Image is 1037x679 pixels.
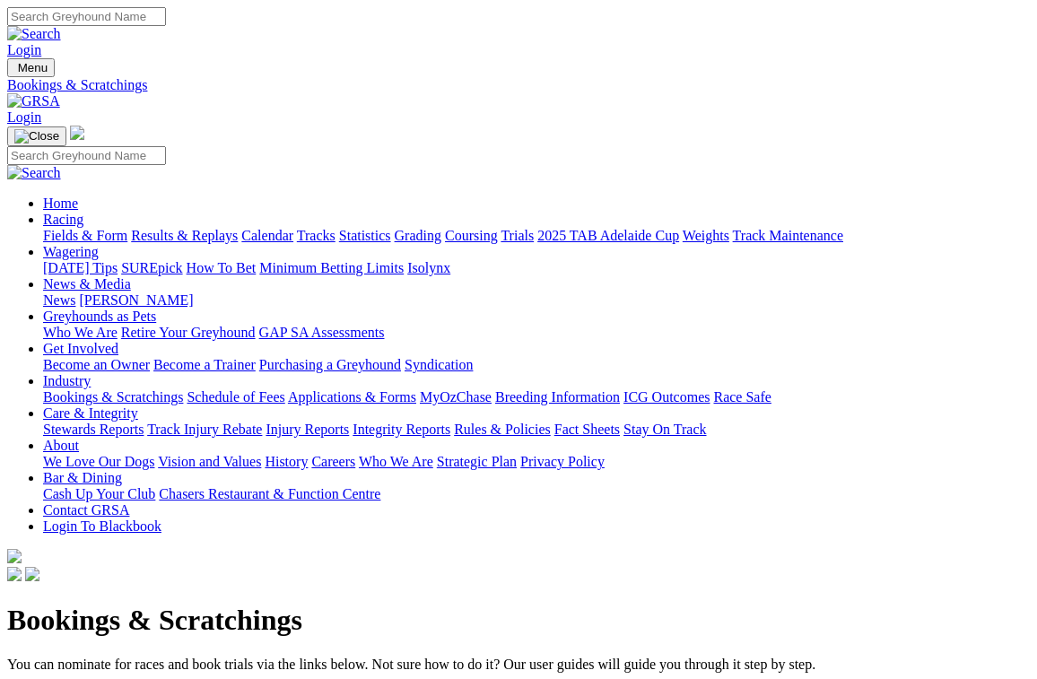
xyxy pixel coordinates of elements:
div: Industry [43,389,1030,405]
a: How To Bet [187,260,257,275]
a: Industry [43,373,91,388]
div: Care & Integrity [43,422,1030,438]
a: Login [7,109,41,125]
img: logo-grsa-white.png [7,549,22,563]
a: Home [43,196,78,211]
a: Wagering [43,244,99,259]
a: Purchasing a Greyhound [259,357,401,372]
a: Calendar [241,228,293,243]
a: Stewards Reports [43,422,144,437]
a: History [265,454,308,469]
img: GRSA [7,93,60,109]
a: Isolynx [407,260,450,275]
a: Weights [683,228,729,243]
a: Tracks [297,228,335,243]
div: Get Involved [43,357,1030,373]
a: Rules & Policies [454,422,551,437]
a: We Love Our Dogs [43,454,154,469]
a: SUREpick [121,260,182,275]
a: Trials [501,228,534,243]
a: News [43,292,75,308]
a: Track Maintenance [733,228,843,243]
input: Search [7,146,166,165]
a: Bookings & Scratchings [43,389,183,405]
img: Search [7,165,61,181]
a: MyOzChase [420,389,492,405]
img: Search [7,26,61,42]
a: Get Involved [43,341,118,356]
a: Results & Replays [131,228,238,243]
a: Fact Sheets [554,422,620,437]
a: Integrity Reports [353,422,450,437]
div: About [43,454,1030,470]
a: Login [7,42,41,57]
a: Who We Are [43,325,118,340]
a: Statistics [339,228,391,243]
a: GAP SA Assessments [259,325,385,340]
a: [DATE] Tips [43,260,118,275]
a: 2025 TAB Adelaide Cup [537,228,679,243]
a: Syndication [405,357,473,372]
img: Close [14,129,59,144]
a: Chasers Restaurant & Function Centre [159,486,380,501]
div: Wagering [43,260,1030,276]
a: Contact GRSA [43,502,129,518]
input: Search [7,7,166,26]
a: News & Media [43,276,131,292]
a: Cash Up Your Club [43,486,155,501]
div: News & Media [43,292,1030,309]
a: Bookings & Scratchings [7,77,1030,93]
div: Racing [43,228,1030,244]
a: Login To Blackbook [43,518,161,534]
a: About [43,438,79,453]
h1: Bookings & Scratchings [7,604,1030,637]
p: You can nominate for races and book trials via the links below. Not sure how to do it? Our user g... [7,657,1030,673]
a: Become an Owner [43,357,150,372]
button: Toggle navigation [7,58,55,77]
a: Grading [395,228,441,243]
a: Stay On Track [623,422,706,437]
a: ICG Outcomes [623,389,710,405]
a: Retire Your Greyhound [121,325,256,340]
a: Coursing [445,228,498,243]
a: Become a Trainer [153,357,256,372]
a: Schedule of Fees [187,389,284,405]
div: Bar & Dining [43,486,1030,502]
a: Vision and Values [158,454,261,469]
a: Bar & Dining [43,470,122,485]
div: Greyhounds as Pets [43,325,1030,341]
a: Fields & Form [43,228,127,243]
span: Menu [18,61,48,74]
a: Careers [311,454,355,469]
button: Toggle navigation [7,126,66,146]
a: Breeding Information [495,389,620,405]
a: Injury Reports [266,422,349,437]
a: Racing [43,212,83,227]
img: facebook.svg [7,567,22,581]
a: Track Injury Rebate [147,422,262,437]
a: Who We Are [359,454,433,469]
a: Privacy Policy [520,454,605,469]
a: Strategic Plan [437,454,517,469]
a: Race Safe [713,389,771,405]
img: logo-grsa-white.png [70,126,84,140]
a: Applications & Forms [288,389,416,405]
img: twitter.svg [25,567,39,581]
a: [PERSON_NAME] [79,292,193,308]
a: Greyhounds as Pets [43,309,156,324]
a: Minimum Betting Limits [259,260,404,275]
a: Care & Integrity [43,405,138,421]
